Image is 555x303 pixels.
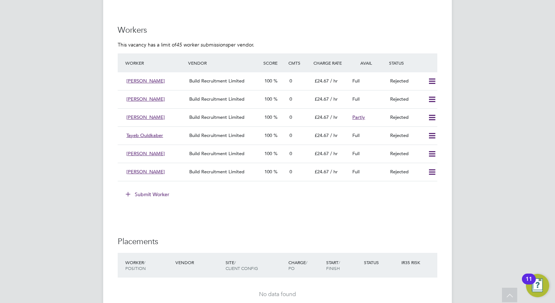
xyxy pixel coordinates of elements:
span: £24.67 [315,114,329,120]
span: / hr [330,114,338,120]
div: Site [224,256,287,275]
button: Open Resource Center, 11 new notifications [526,274,549,297]
div: Score [262,56,287,69]
span: £24.67 [315,132,329,138]
span: Build Recruitment Limited [189,150,244,157]
div: Rejected [387,93,425,105]
span: 100 [264,169,272,175]
span: 0 [289,96,292,102]
span: Full [352,150,360,157]
span: £24.67 [315,169,329,175]
div: Avail [349,56,387,69]
span: / Finish [326,259,340,271]
span: [PERSON_NAME] [126,78,165,84]
button: Submit Worker [121,189,175,200]
div: Vendor [174,256,224,269]
span: Partly [352,114,365,120]
span: Tayeb Ouldkaber [126,132,163,138]
span: £24.67 [315,150,329,157]
span: / hr [330,169,338,175]
span: 100 [264,132,272,138]
span: [PERSON_NAME] [126,169,165,175]
h3: Workers [118,25,437,36]
span: Build Recruitment Limited [189,96,244,102]
span: / hr [330,78,338,84]
span: [PERSON_NAME] [126,150,165,157]
span: Build Recruitment Limited [189,114,244,120]
span: Build Recruitment Limited [189,169,244,175]
span: Full [352,96,360,102]
span: 100 [264,78,272,84]
span: [PERSON_NAME] [126,96,165,102]
span: Full [352,132,360,138]
span: £24.67 [315,96,329,102]
div: Charge Rate [312,56,349,69]
span: / Position [125,259,146,271]
span: 0 [289,169,292,175]
div: Charge [287,256,324,275]
span: 100 [264,114,272,120]
span: £24.67 [315,78,329,84]
span: / Client Config [226,259,258,271]
div: Worker [123,256,174,275]
div: Status [387,56,437,69]
span: / hr [330,96,338,102]
span: / hr [330,150,338,157]
div: IR35 Risk [400,256,425,269]
div: Vendor [186,56,262,69]
span: Build Recruitment Limited [189,132,244,138]
span: 0 [289,132,292,138]
span: / hr [330,132,338,138]
span: Full [352,169,360,175]
p: This vacancy has a limit of per vendor. [118,41,437,48]
h3: Placements [118,237,437,247]
span: 100 [264,96,272,102]
span: 0 [289,150,292,157]
div: Worker [123,56,186,69]
div: Start [324,256,362,275]
em: 45 worker submissions [176,41,228,48]
span: [PERSON_NAME] [126,114,165,120]
div: Rejected [387,75,425,87]
div: Rejected [387,148,425,160]
div: Rejected [387,166,425,178]
div: 11 [526,279,532,288]
div: Rejected [387,112,425,124]
div: Cmts [287,56,312,69]
span: 0 [289,114,292,120]
span: 100 [264,150,272,157]
div: Rejected [387,130,425,142]
div: Status [362,256,400,269]
span: Full [352,78,360,84]
span: 0 [289,78,292,84]
span: / PO [288,259,307,271]
span: Build Recruitment Limited [189,78,244,84]
div: No data found [125,291,430,298]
